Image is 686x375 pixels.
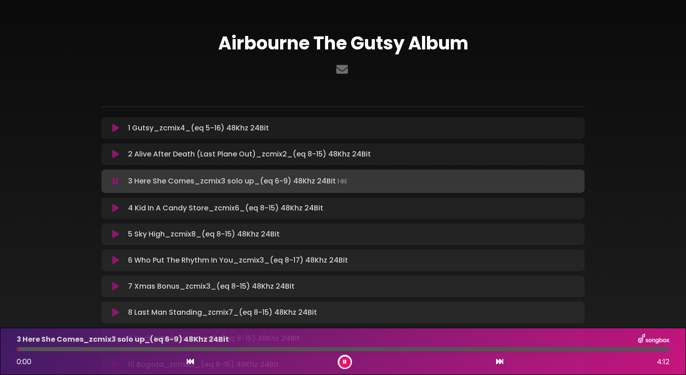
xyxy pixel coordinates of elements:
p: 2 Alive After Death (Last Plane Out)_zcmix2_(eq 8-15) 48Khz 24Bit [128,149,371,160]
p: 7 Xmas Bonus_zcmix3_(eq 8-15) 48Khz 24Bit [128,281,295,292]
p: 3 Here She Comes_zcmix3 solo up_(eq 6-9) 48Khz 24Bit [17,334,229,345]
span: 4:12 [657,357,669,367]
span: 0:00 [17,357,31,367]
p: 1 Gutsy_zcmix4_(eq 5-16) 48Khz 24Bit [128,123,269,134]
img: songbox-logo-white.png [638,334,669,345]
img: waveform4.gif [336,175,348,187]
p: 4 Kid In A Candy Store_zcmix6_(eq 8-15) 48Khz 24Bit [128,203,323,214]
p: 5 Sky High_zcmix8_(eq 8-15) 48Khz 24Bit [128,229,280,240]
p: 6 Who Put The Rhythm In You_zcmix3_(eq 8-17) 48Khz 24Bit [128,255,348,266]
p: 8 Last Man Standing_zcmix7_(eq 8-15) 48Khz 24Bit [128,307,317,318]
p: 3 Here She Comes_zcmix3 solo up_(eq 6-9) 48Khz 24Bit [128,175,348,187]
h1: Airbourne The Gutsy Album [101,32,585,54]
